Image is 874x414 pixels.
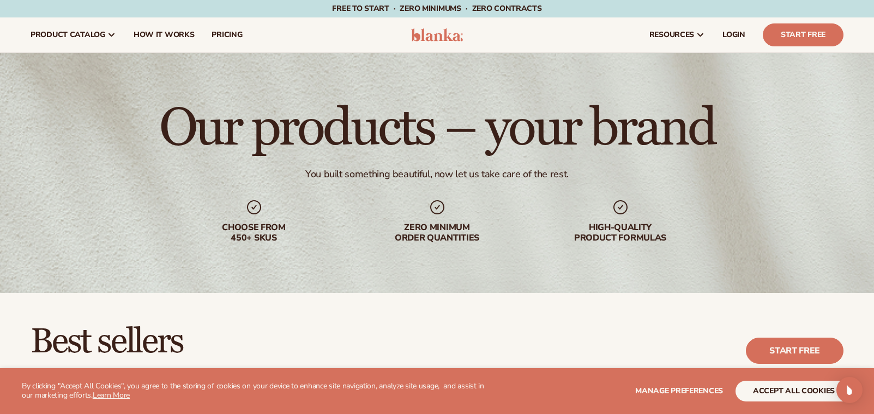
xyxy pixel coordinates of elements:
div: You built something beautiful, now let us take care of the rest. [305,168,569,181]
img: logo [411,28,463,41]
div: High-quality product formulas [551,223,690,243]
p: By clicking "Accept All Cookies", you agree to the storing of cookies on your device to enhance s... [22,382,495,400]
span: resources [649,31,694,39]
a: Start free [746,338,843,364]
a: product catalog [22,17,125,52]
button: accept all cookies [736,381,852,401]
a: Start Free [763,23,843,46]
div: Open Intercom Messenger [836,377,863,403]
h1: Our products – your brand [159,103,715,155]
a: LOGIN [714,17,754,52]
span: Manage preferences [635,386,723,396]
a: resources [641,17,714,52]
span: product catalog [31,31,105,39]
span: pricing [212,31,242,39]
h2: Best sellers [31,323,322,360]
div: Choose from 450+ Skus [184,223,324,243]
div: Zero minimum order quantities [367,223,507,243]
button: Manage preferences [635,381,723,401]
a: How It Works [125,17,203,52]
div: Private label products to start your beauty and self care line [DATE]. [31,367,322,379]
a: Learn More [93,390,130,400]
span: LOGIN [722,31,745,39]
a: pricing [203,17,251,52]
span: Free to start · ZERO minimums · ZERO contracts [332,3,541,14]
span: How It Works [134,31,195,39]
